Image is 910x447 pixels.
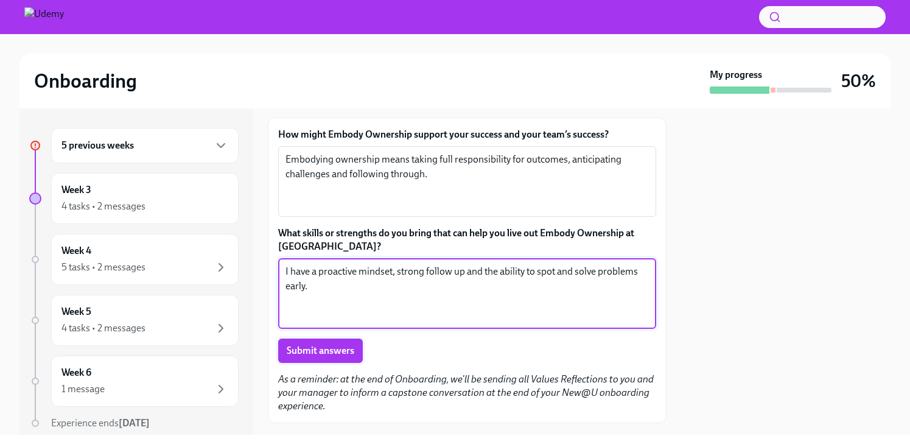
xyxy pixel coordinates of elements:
em: As a reminder: at the end of Onboarding, we'll be sending all Values Reflections to you and your ... [278,373,654,412]
strong: [DATE] [119,417,150,429]
h3: 50% [841,70,876,92]
div: 5 tasks • 2 messages [61,261,145,274]
div: 4 tasks • 2 messages [61,322,145,335]
img: Udemy [24,7,64,27]
h6: Week 4 [61,244,91,258]
span: Experience ends [51,417,150,429]
label: What skills or strengths do you bring that can help you live out Embody Ownership at [GEOGRAPHIC_... [278,227,656,253]
button: Submit answers [278,339,363,363]
div: 1 message [61,382,105,396]
label: How might Embody Ownership support your success and your team’s success? [278,128,656,141]
div: 4 tasks • 2 messages [61,200,145,213]
h2: Onboarding [34,69,137,93]
h6: Week 5 [61,305,91,319]
textarea: Embodying ownership means taking full responsibility for outcomes, anticipating challenges and fo... [285,152,649,211]
h6: 5 previous weeks [61,139,134,152]
a: Week 34 tasks • 2 messages [29,173,239,224]
a: Week 45 tasks • 2 messages [29,234,239,285]
textarea: I have a proactive mindset, strong follow up and the ability to spot and solve problems early. [285,264,649,323]
a: Week 54 tasks • 2 messages [29,295,239,346]
a: Week 61 message [29,356,239,407]
h6: Week 3 [61,183,91,197]
span: Submit answers [287,345,354,357]
div: 5 previous weeks [51,128,239,163]
strong: My progress [710,68,762,82]
h6: Week 6 [61,366,91,379]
